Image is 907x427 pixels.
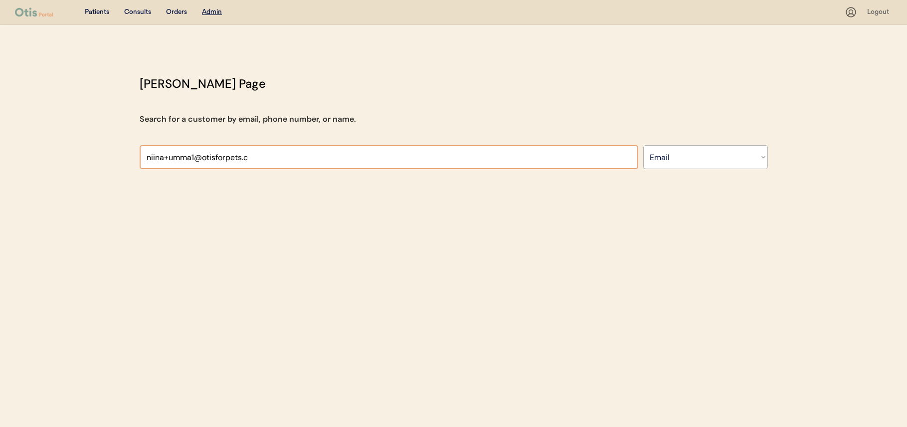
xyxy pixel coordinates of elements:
[166,7,187,17] div: Orders
[124,7,151,17] div: Consults
[867,7,892,17] div: Logout
[140,75,266,93] div: [PERSON_NAME] Page
[140,145,638,169] input: Search by email
[140,113,356,125] div: Search for a customer by email, phone number, or name.
[85,7,109,17] div: Patients
[202,8,222,15] u: Admin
